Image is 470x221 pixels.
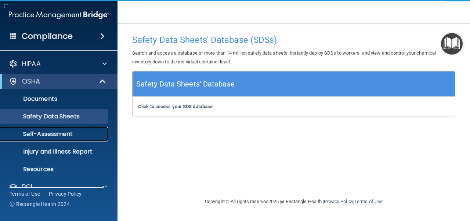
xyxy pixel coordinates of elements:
[22,77,40,86] p: OSHA
[9,183,107,191] a: PCI
[132,49,455,66] p: Search and access a database of more than 14 million safety data sheets. Instantly deploy SDSs to...
[49,190,82,198] a: Privacy Policy
[5,166,105,173] p: Resources
[441,33,463,55] button: Open Resource Center
[22,183,32,191] p: PCI
[9,59,107,68] a: HIPAA
[136,78,235,91] h5: Safety Data Sheets' Database
[9,8,109,22] img: PMB logo
[5,95,105,103] p: Documents
[10,200,70,208] span: Ⓒ Rectangle Health 2024
[343,169,461,198] iframe: Drift Widget Chat Controller
[22,31,73,41] h4: Compliance
[9,77,106,86] a: OSHA
[324,199,353,204] a: Privacy Policy
[138,104,213,109] a: Click to access your SDS database
[354,199,383,204] a: Terms of Use
[5,148,105,155] p: Injury and Illness Report
[160,190,428,213] div: Copyright © All rights reserved 2025 @ Rectangle Health | |
[10,190,40,198] a: Terms of Use
[5,130,105,138] p: Self-Assessment
[132,35,455,45] h4: Safety Data Sheets' Database (SDSs)
[5,113,105,120] p: Safety Data Sheets
[22,59,41,68] p: HIPAA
